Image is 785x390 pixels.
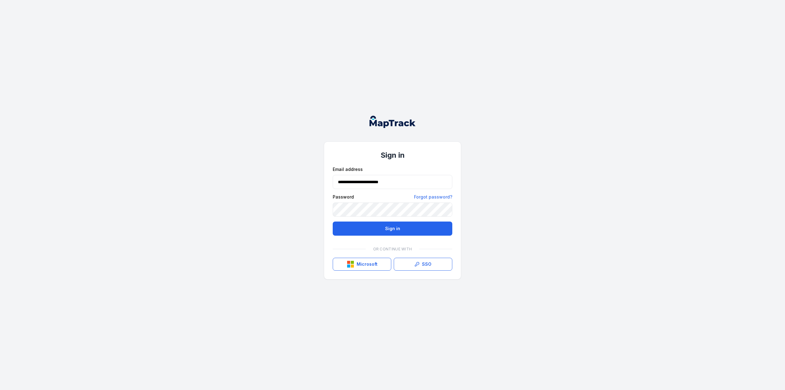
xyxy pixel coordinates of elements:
[333,258,391,271] button: Microsoft
[333,194,354,200] label: Password
[333,222,452,236] button: Sign in
[414,194,452,200] a: Forgot password?
[333,150,452,160] h1: Sign in
[333,166,363,172] label: Email address
[333,243,452,255] div: Or continue with
[394,258,452,271] a: SSO
[360,116,425,128] nav: Global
